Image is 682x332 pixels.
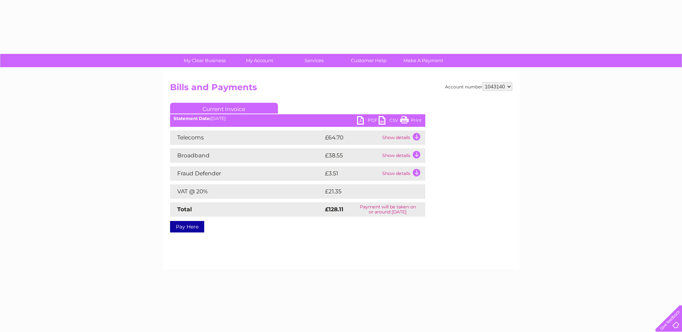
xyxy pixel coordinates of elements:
td: Payment will be taken on or around [DATE] [351,202,425,217]
a: Customer Help [339,54,398,67]
strong: Total [177,206,192,213]
td: Fraud Defender [170,166,323,181]
a: Pay Here [170,221,204,232]
div: [DATE] [170,116,425,121]
td: VAT @ 20% [170,184,323,199]
h2: Bills and Payments [170,82,512,96]
td: £21.35 [323,184,410,199]
a: Make A Payment [394,54,453,67]
a: CSV [379,116,400,126]
td: £64.70 [323,130,380,145]
a: Current Invoice [170,103,278,114]
a: Services [284,54,344,67]
td: £3.51 [323,166,380,181]
td: Show details [380,148,425,163]
a: Print [400,116,422,126]
td: Show details [380,166,425,181]
td: Show details [380,130,425,145]
a: My Clear Business [175,54,234,67]
a: My Account [230,54,289,67]
div: Account number [445,82,512,91]
strong: £128.11 [325,206,343,213]
a: PDF [357,116,379,126]
td: Telecoms [170,130,323,145]
b: Statement Date: [174,116,211,121]
td: £38.55 [323,148,380,163]
td: Broadband [170,148,323,163]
